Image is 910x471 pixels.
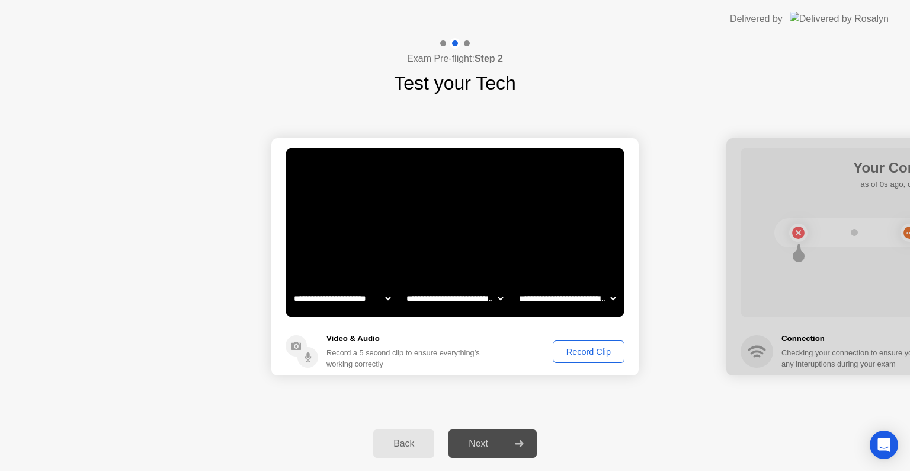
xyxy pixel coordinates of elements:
[475,53,503,63] b: Step 2
[394,69,516,97] h1: Test your Tech
[448,429,537,458] button: Next
[291,287,393,310] select: Available cameras
[730,12,783,26] div: Delivered by
[326,333,485,345] h5: Video & Audio
[452,438,505,449] div: Next
[790,12,889,26] img: Delivered by Rosalyn
[326,347,485,370] div: Record a 5 second clip to ensure everything’s working correctly
[870,431,898,459] div: Open Intercom Messenger
[557,347,620,357] div: Record Clip
[373,429,434,458] button: Back
[404,287,505,310] select: Available speakers
[517,287,618,310] select: Available microphones
[553,340,624,363] button: Record Clip
[407,52,503,66] h4: Exam Pre-flight:
[377,438,431,449] div: Back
